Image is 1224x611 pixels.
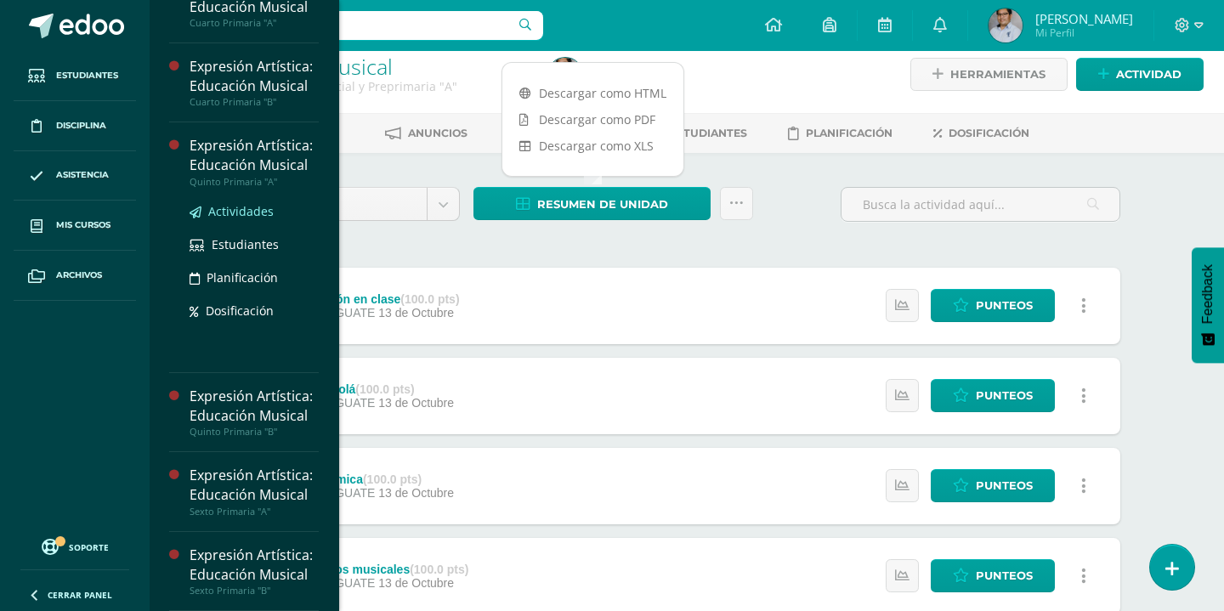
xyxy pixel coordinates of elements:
a: Unidad 4 [254,188,459,220]
input: Busca un usuario... [161,11,543,40]
div: Orquestación en clase [274,292,460,306]
div: Expresión Artística: Educación Musical [190,387,319,426]
div: Sexto Primaria "B" [190,585,319,597]
a: Soporte [20,535,129,557]
a: Asistencia [14,151,136,201]
span: Feedback [1200,264,1215,324]
span: Punteos [976,290,1033,321]
a: Planificación [190,268,319,287]
strong: (100.0 pts) [363,472,422,486]
span: [PERSON_NAME] [1035,10,1133,27]
a: Punteos [931,559,1055,592]
a: Dosificación [933,120,1029,147]
div: Sexto Primaria "A" [190,506,319,518]
div: Preparatoria Nivel Inicial y Preprimaria 'A' [214,78,528,94]
a: Estudiantes [190,235,319,254]
a: Estudiantes [645,120,747,147]
div: Lectura Rítmica [274,472,454,486]
div: Expresión Artística: Educación Musical [190,136,319,175]
span: 13 de Octubre [378,306,454,320]
a: Herramientas [910,58,1068,91]
div: Expresión Artística: Educación Musical [190,546,319,585]
span: Archivos [56,269,102,282]
span: 13 de Octubre [378,576,454,590]
a: Punteos [931,379,1055,412]
span: 13 de Octubre [378,486,454,500]
span: 13 de Octubre [378,396,454,410]
span: Asistencia [56,168,109,182]
a: Archivos [14,251,136,301]
strong: (100.0 pts) [355,382,414,396]
span: Punteos [976,560,1033,591]
a: Expresión Artística: Educación MusicalSexto Primaria "B" [190,546,319,597]
span: Estudiantes [670,127,747,139]
a: Actividad [1076,58,1204,91]
a: Mis cursos [14,201,136,251]
div: Instrumentos musicales [274,563,469,576]
span: Cerrar panel [48,589,112,601]
a: Resumen de unidad [473,187,711,220]
span: Punteos [976,470,1033,501]
span: Estudiantes [212,236,279,252]
a: Expresión Artística: Educación MusicalQuinto Primaria "A" [190,136,319,187]
span: Disciplina [56,119,106,133]
div: Expresión Artística: Educación Musical [190,57,319,96]
button: Feedback - Mostrar encuesta [1192,247,1224,363]
strong: (100.0 pts) [410,563,468,576]
span: Planificación [207,269,278,286]
span: Mi Perfil [1035,25,1133,40]
div: Cuarto Primaria "B" [190,96,319,108]
span: Mis cursos [56,218,110,232]
img: edf14e01bdf5edef23c3d5be4ca601bb.png [989,8,1023,42]
div: Expresión Artística: Educación Musical [190,466,319,505]
span: Estudiantes [56,69,118,82]
strong: (100.0 pts) [400,292,459,306]
span: Actividad [1116,59,1181,90]
a: Expresión Artística: Educación MusicalCuarto Primaria "B" [190,57,319,108]
a: Planificación [788,120,892,147]
span: Resumen de unidad [537,189,668,220]
a: Actividades [190,201,319,221]
div: Quinto Primaria "A" [190,176,319,188]
a: Anuncios [385,120,467,147]
span: Herramientas [950,59,1045,90]
a: Dosificación [190,301,319,320]
a: Punteos [931,469,1055,502]
span: Actividades [208,203,274,219]
img: edf14e01bdf5edef23c3d5be4ca601bb.png [548,58,582,92]
a: Estudiantes [14,51,136,101]
a: Descargar como HTML [502,80,683,106]
input: Busca la actividad aquí... [841,188,1119,221]
a: Expresión Artística: Educación MusicalQuinto Primaria "B" [190,387,319,438]
div: Cuarto Primaria "A" [190,17,319,29]
div: Matateroterolá [274,382,454,396]
a: Descargar como XLS [502,133,683,159]
span: Planificación [806,127,892,139]
span: Anuncios [408,127,467,139]
span: Punteos [976,380,1033,411]
a: Expresión Artística: Educación MusicalSexto Primaria "A" [190,466,319,517]
span: Soporte [69,541,109,553]
span: Unidad 4 [267,188,414,220]
span: Dosificación [206,303,274,319]
span: Dosificación [949,127,1029,139]
h1: Educación Musical [214,54,528,78]
a: Disciplina [14,101,136,151]
a: Punteos [931,289,1055,322]
div: Quinto Primaria "B" [190,426,319,438]
a: Descargar como PDF [502,106,683,133]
